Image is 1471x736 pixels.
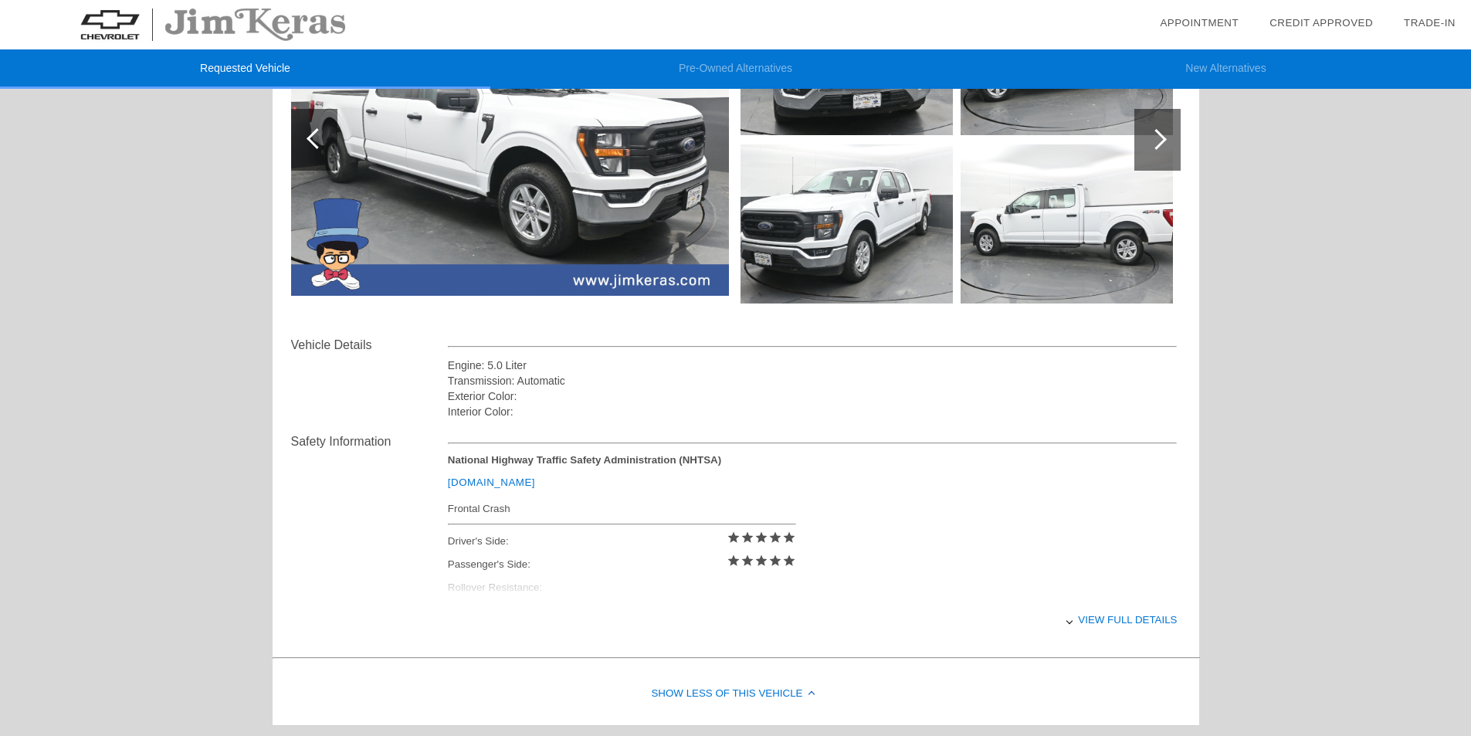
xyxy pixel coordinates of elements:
[727,554,741,568] i: star
[1404,17,1456,29] a: Trade-In
[448,553,796,576] div: Passenger's Side:
[448,373,1178,388] div: Transmission: Automatic
[741,554,754,568] i: star
[448,388,1178,404] div: Exterior Color:
[961,144,1173,304] img: 5.jpg
[754,531,768,544] i: star
[291,432,448,451] div: Safety Information
[448,454,721,466] strong: National Highway Traffic Safety Administration (NHTSA)
[981,49,1471,89] li: New Alternatives
[291,336,448,354] div: Vehicle Details
[754,554,768,568] i: star
[741,144,953,304] img: 3.jpg
[1269,17,1373,29] a: Credit Approved
[782,554,796,568] i: star
[768,554,782,568] i: star
[448,404,1178,419] div: Interior Color:
[448,477,535,488] a: [DOMAIN_NAME]
[768,531,782,544] i: star
[448,530,796,553] div: Driver's Side:
[782,531,796,544] i: star
[741,531,754,544] i: star
[448,358,1178,373] div: Engine: 5.0 Liter
[727,531,741,544] i: star
[448,601,1178,639] div: View full details
[273,663,1199,725] div: Show Less of this Vehicle
[448,499,796,518] div: Frontal Crash
[1160,17,1239,29] a: Appointment
[490,49,981,89] li: Pre-Owned Alternatives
